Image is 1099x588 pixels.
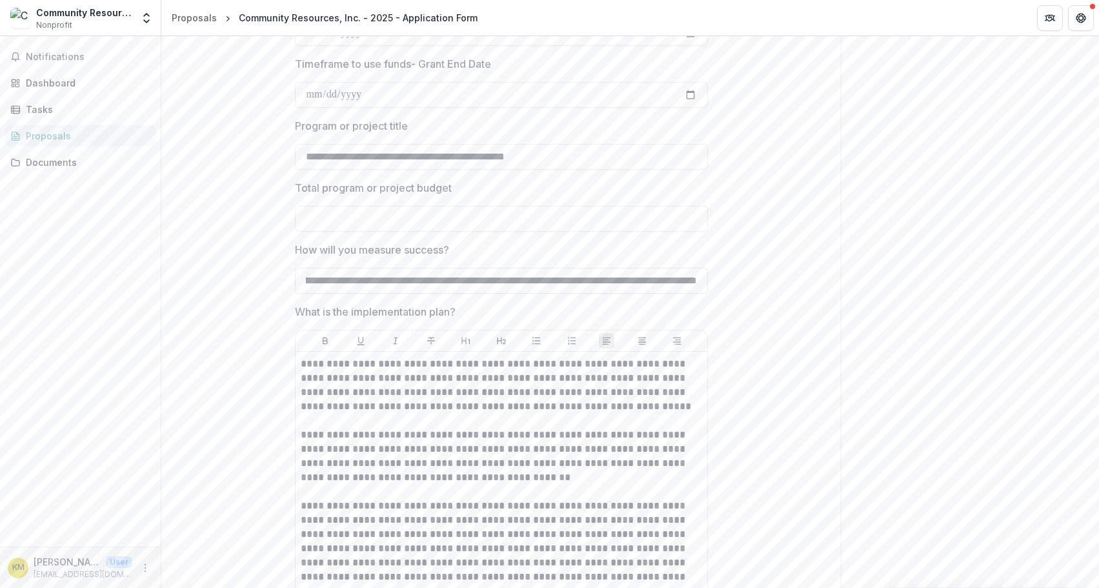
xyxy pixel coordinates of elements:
[166,8,222,27] a: Proposals
[26,76,145,90] div: Dashboard
[295,118,408,134] p: Program or project title
[295,56,491,72] p: Timeframe to use funds- Grant End Date
[34,569,132,580] p: [EMAIL_ADDRESS][DOMAIN_NAME]
[295,180,452,196] p: Total program or project budget
[26,103,145,116] div: Tasks
[295,304,456,319] p: What is the implementation plan?
[5,46,156,67] button: Notifications
[137,5,156,31] button: Open entity switcher
[1037,5,1063,31] button: Partners
[239,11,478,25] div: Community Resources, Inc. - 2025 - Application Form
[564,333,580,349] button: Ordered List
[12,563,25,572] div: Kayla Morris
[5,72,156,94] a: Dashboard
[529,333,544,349] button: Bullet List
[494,333,509,349] button: Heading 2
[36,19,72,31] span: Nonprofit
[295,242,449,258] p: How will you measure success?
[137,560,153,576] button: More
[5,99,156,120] a: Tasks
[166,8,483,27] nav: breadcrumb
[26,156,145,169] div: Documents
[423,333,439,349] button: Strike
[388,333,403,349] button: Italicize
[1068,5,1094,31] button: Get Help
[106,556,132,568] p: User
[5,125,156,147] a: Proposals
[36,6,132,19] div: Community Resources, Inc.
[172,11,217,25] div: Proposals
[599,333,614,349] button: Align Left
[353,333,368,349] button: Underline
[634,333,650,349] button: Align Center
[669,333,685,349] button: Align Right
[26,52,150,63] span: Notifications
[34,555,101,569] p: [PERSON_NAME]
[458,333,474,349] button: Heading 1
[10,8,31,28] img: Community Resources, Inc.
[5,152,156,173] a: Documents
[318,333,333,349] button: Bold
[26,129,145,143] div: Proposals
